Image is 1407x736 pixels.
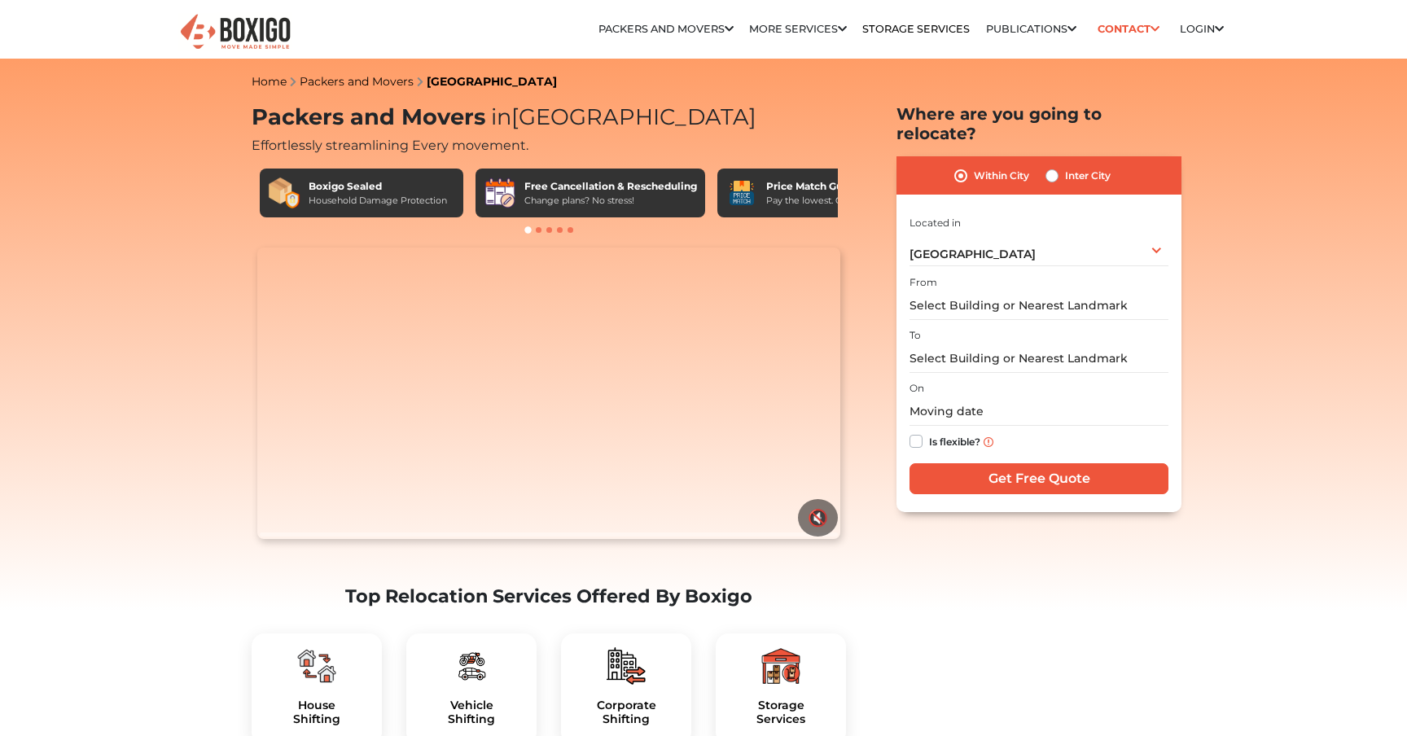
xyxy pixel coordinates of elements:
[524,179,697,194] div: Free Cancellation & Rescheduling
[766,179,890,194] div: Price Match Guarantee
[910,344,1168,373] input: Select Building or Nearest Landmark
[910,381,924,396] label: On
[1180,23,1224,35] a: Login
[452,646,491,686] img: boxigo_packers_and_movers_plan
[268,177,300,209] img: Boxigo Sealed
[574,699,678,726] h5: Corporate Shifting
[419,699,524,726] h5: Vehicle Shifting
[749,23,847,35] a: More services
[574,699,678,726] a: CorporateShifting
[729,699,833,726] h5: Storage Services
[1065,166,1111,186] label: Inter City
[929,432,980,449] label: Is flexible?
[524,194,697,208] div: Change plans? No stress!
[766,194,890,208] div: Pay the lowest. Guaranteed!
[729,699,833,726] a: StorageServices
[761,646,800,686] img: boxigo_packers_and_movers_plan
[309,179,447,194] div: Boxigo Sealed
[297,646,336,686] img: boxigo_packers_and_movers_plan
[974,166,1029,186] label: Within City
[484,177,516,209] img: Free Cancellation & Rescheduling
[252,585,846,607] h2: Top Relocation Services Offered By Boxigo
[252,74,287,89] a: Home
[309,194,447,208] div: Household Damage Protection
[257,248,839,539] video: Your browser does not support the video tag.
[178,12,292,52] img: Boxigo
[896,104,1181,143] h2: Where are you going to relocate?
[725,177,758,209] img: Price Match Guarantee
[910,247,1036,261] span: [GEOGRAPHIC_DATA]
[419,699,524,726] a: VehicleShifting
[910,463,1168,494] input: Get Free Quote
[427,74,557,89] a: [GEOGRAPHIC_DATA]
[252,138,528,153] span: Effortlessly streamlining Every movement.
[1092,16,1164,42] a: Contact
[598,23,734,35] a: Packers and Movers
[485,103,756,130] span: [GEOGRAPHIC_DATA]
[252,104,846,131] h1: Packers and Movers
[910,328,921,343] label: To
[607,646,646,686] img: boxigo_packers_and_movers_plan
[265,699,369,726] h5: House Shifting
[910,275,937,290] label: From
[862,23,970,35] a: Storage Services
[910,216,961,230] label: Located in
[300,74,414,89] a: Packers and Movers
[910,291,1168,320] input: Select Building or Nearest Landmark
[986,23,1076,35] a: Publications
[910,397,1168,426] input: Moving date
[798,499,838,537] button: 🔇
[984,437,993,447] img: info
[491,103,511,130] span: in
[265,699,369,726] a: HouseShifting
